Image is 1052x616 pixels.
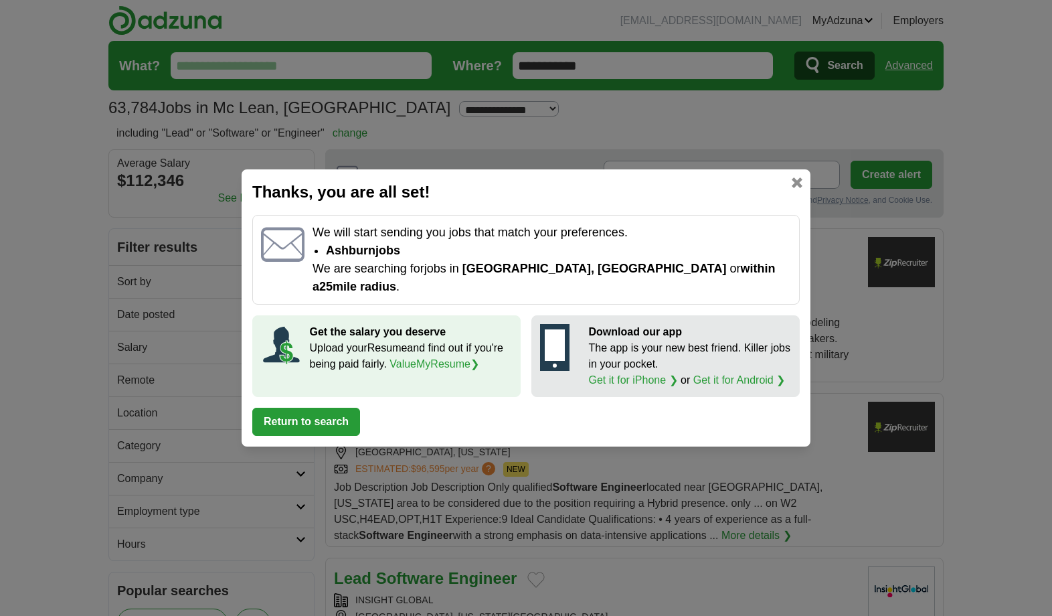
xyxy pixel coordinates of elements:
li: Ashburn jobs [326,242,791,260]
h2: Thanks, you are all set! [252,180,800,204]
a: Get it for Android ❯ [693,374,786,386]
a: ValueMyResume❯ [389,358,479,370]
button: Return to search [252,408,360,436]
p: Get the salary you deserve [310,324,513,340]
p: Upload your Resume and find out if you're being paid fairly. [310,340,513,372]
p: Download our app [589,324,792,340]
p: The app is your new best friend. Killer jobs in your pocket. or [589,340,792,388]
a: Get it for iPhone ❯ [589,374,678,386]
p: We are searching for jobs in or . [313,260,791,296]
span: [GEOGRAPHIC_DATA], [GEOGRAPHIC_DATA] [462,262,727,275]
p: We will start sending you jobs that match your preferences. [313,224,791,242]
